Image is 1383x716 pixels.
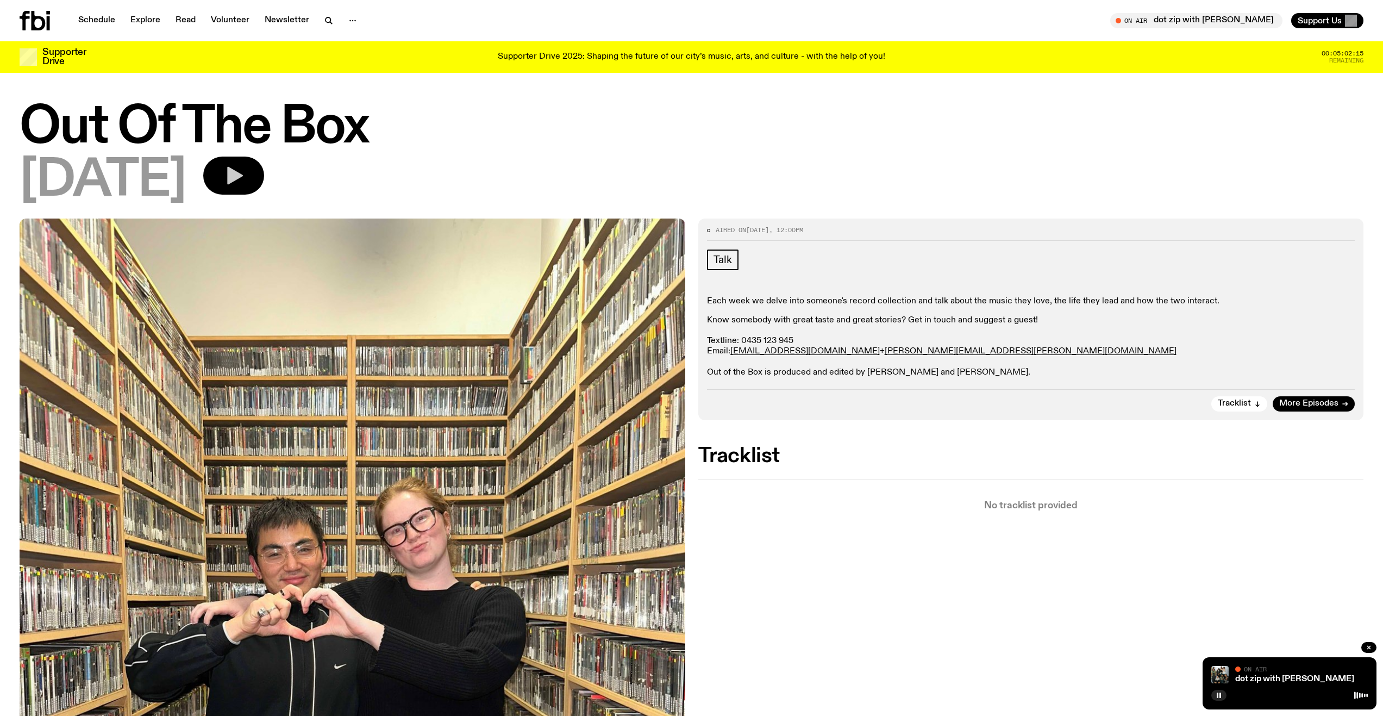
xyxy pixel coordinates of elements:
[258,13,316,28] a: Newsletter
[1235,675,1354,683] a: dot zip with [PERSON_NAME]
[707,315,1355,378] p: Know somebody with great taste and great stories? Get in touch and suggest a guest! Textline: 043...
[698,501,1364,510] p: No tracklist provided
[1329,58,1363,64] span: Remaining
[707,250,739,270] a: Talk
[1279,400,1338,408] span: More Episodes
[714,254,732,266] span: Talk
[1244,665,1267,673] span: On Air
[1298,16,1342,26] span: Support Us
[1273,396,1355,412] a: More Episodes
[885,347,1177,356] a: [PERSON_NAME][EMAIL_ADDRESS][PERSON_NAME][DOMAIN_NAME]
[716,226,746,234] span: Aired on
[1110,13,1282,28] button: On Airdot zip with [PERSON_NAME]
[769,226,803,234] span: , 12:00pm
[124,13,167,28] a: Explore
[1322,51,1363,57] span: 00:05:02:15
[72,13,122,28] a: Schedule
[1218,400,1251,408] span: Tracklist
[1291,13,1363,28] button: Support Us
[746,226,769,234] span: [DATE]
[42,48,86,66] h3: Supporter Drive
[204,13,256,28] a: Volunteer
[20,157,186,206] span: [DATE]
[498,52,885,62] p: Supporter Drive 2025: Shaping the future of our city’s music, arts, and culture - with the help o...
[1211,396,1267,412] button: Tracklist
[169,13,202,28] a: Read
[698,446,1364,466] h2: Tracklist
[20,103,1363,152] h1: Out Of The Box
[707,296,1355,307] p: Each week we delve into someone's record collection and talk about the music they love, the life ...
[730,347,880,356] a: [EMAIL_ADDRESS][DOMAIN_NAME]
